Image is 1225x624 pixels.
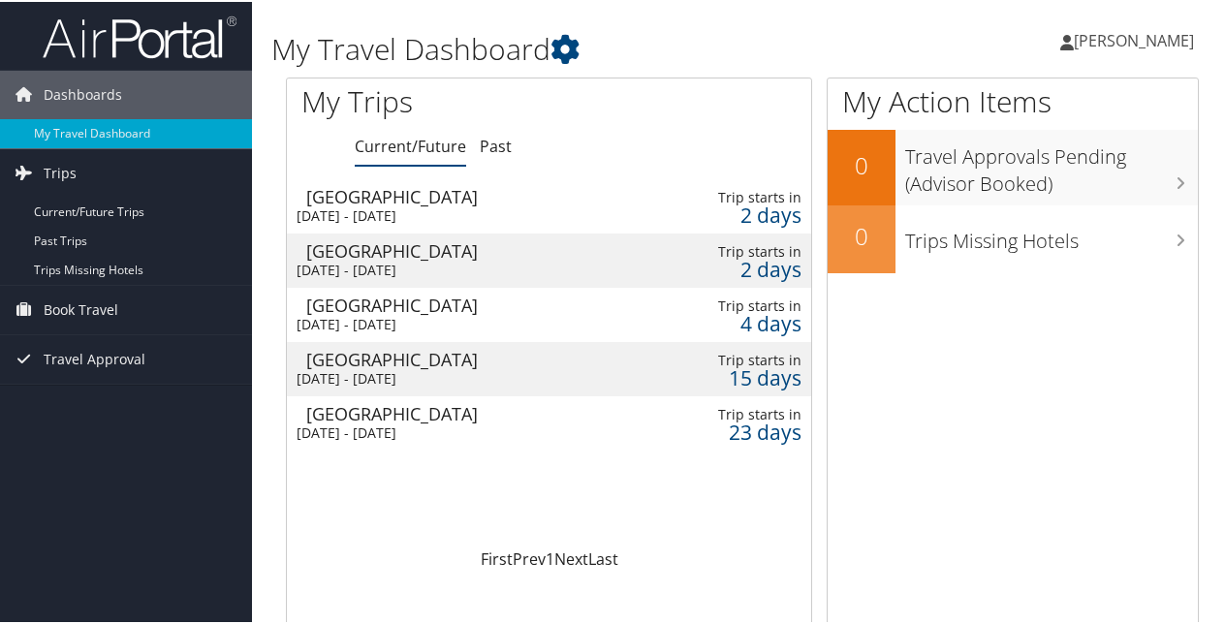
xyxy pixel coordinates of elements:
div: [GEOGRAPHIC_DATA] [306,403,630,421]
h3: Trips Missing Hotels [905,216,1198,253]
div: [DATE] - [DATE] [297,422,620,440]
a: Last [588,546,618,568]
a: [PERSON_NAME] [1060,10,1213,68]
div: [DATE] - [DATE] [297,205,620,223]
span: Travel Approval [44,333,145,382]
div: [DATE] - [DATE] [297,368,620,386]
div: [GEOGRAPHIC_DATA] [306,186,630,203]
span: Book Travel [44,284,118,332]
h1: My Trips [301,79,579,120]
h3: Travel Approvals Pending (Advisor Booked) [905,132,1198,196]
h2: 0 [828,218,895,251]
div: [GEOGRAPHIC_DATA] [306,295,630,312]
a: 1 [546,546,554,568]
span: Dashboards [44,69,122,117]
a: Current/Future [355,134,466,155]
a: Next [554,546,588,568]
a: Past [480,134,512,155]
span: Trips [44,147,77,196]
span: [PERSON_NAME] [1074,28,1194,49]
div: 2 days [689,204,801,222]
h1: My Action Items [828,79,1198,120]
div: [DATE] - [DATE] [297,260,620,277]
div: Trip starts in [689,187,801,204]
a: 0Trips Missing Hotels [828,203,1198,271]
a: Prev [513,546,546,568]
div: 4 days [689,313,801,330]
div: Trip starts in [689,241,801,259]
div: [GEOGRAPHIC_DATA] [306,240,630,258]
a: First [481,546,513,568]
img: airportal-logo.png [43,13,236,58]
h1: My Travel Dashboard [271,27,899,68]
div: 23 days [689,421,801,439]
div: 2 days [689,259,801,276]
div: 15 days [689,367,801,385]
h2: 0 [828,147,895,180]
div: Trip starts in [689,404,801,421]
div: Trip starts in [689,350,801,367]
div: Trip starts in [689,296,801,313]
div: [GEOGRAPHIC_DATA] [306,349,630,366]
div: [DATE] - [DATE] [297,314,620,331]
a: 0Travel Approvals Pending (Advisor Booked) [828,128,1198,203]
